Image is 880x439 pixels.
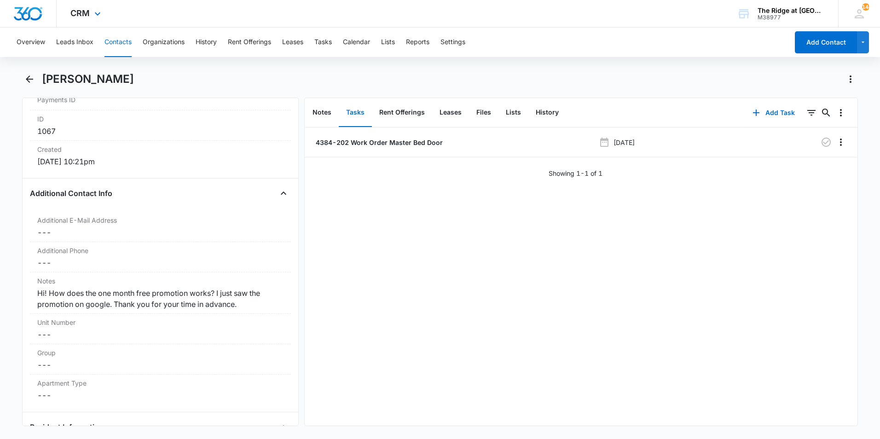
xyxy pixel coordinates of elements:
[17,28,45,57] button: Overview
[30,314,291,344] div: Unit Number---
[804,105,819,120] button: Filters
[30,188,112,199] h4: Additional Contact Info
[339,98,372,127] button: Tasks
[314,28,332,57] button: Tasks
[758,7,825,14] div: account name
[381,28,395,57] button: Lists
[37,288,284,310] div: Hi! How does the one month free promotion works? I just saw the promotion on google. Thank you fo...
[758,14,825,21] div: account id
[469,98,498,127] button: Files
[56,28,93,57] button: Leads Inbox
[30,89,291,110] div: Payments ID
[440,28,465,57] button: Settings
[432,98,469,127] button: Leases
[37,257,284,268] dd: ---
[37,246,284,255] label: Additional Phone
[37,95,99,104] dt: Payments ID
[498,98,528,127] button: Lists
[549,168,602,178] p: Showing 1-1 of 1
[30,344,291,375] div: Group---
[37,227,284,238] dd: ---
[37,114,284,124] dt: ID
[37,215,284,225] label: Additional E-Mail Address
[37,126,284,137] dd: 1067
[30,375,291,404] div: Apartment Type---
[42,72,134,86] h1: [PERSON_NAME]
[37,144,284,154] dt: Created
[196,28,217,57] button: History
[614,138,635,147] p: [DATE]
[37,329,284,340] dd: ---
[406,28,429,57] button: Reports
[30,422,104,433] h4: Resident Information
[819,105,834,120] button: Search...
[743,102,804,124] button: Add Task
[862,3,869,11] div: notifications count
[30,212,291,242] div: Additional E-Mail Address---
[834,105,848,120] button: Overflow Menu
[834,135,848,150] button: Overflow Menu
[30,110,291,141] div: ID1067
[228,28,271,57] button: Rent Offerings
[37,378,284,388] label: Apartment Type
[37,156,284,167] dd: [DATE] 10:21pm
[22,72,36,87] button: Back
[30,141,291,171] div: Created[DATE] 10:21pm
[37,359,284,370] dd: ---
[104,28,132,57] button: Contacts
[282,28,303,57] button: Leases
[30,272,291,314] div: NotesHi! How does the one month free promotion works? I just saw the promotion on google. Thank y...
[276,420,291,434] button: Close
[37,318,284,327] label: Unit Number
[70,8,90,18] span: CRM
[37,390,284,401] dd: ---
[528,98,566,127] button: History
[143,28,185,57] button: Organizations
[343,28,370,57] button: Calendar
[37,348,284,358] label: Group
[314,138,443,147] a: 4384-202 Work Order Master Bed Door
[305,98,339,127] button: Notes
[862,3,869,11] span: 148
[843,72,858,87] button: Actions
[37,276,284,286] label: Notes
[795,31,857,53] button: Add Contact
[276,186,291,201] button: Close
[372,98,432,127] button: Rent Offerings
[30,242,291,272] div: Additional Phone---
